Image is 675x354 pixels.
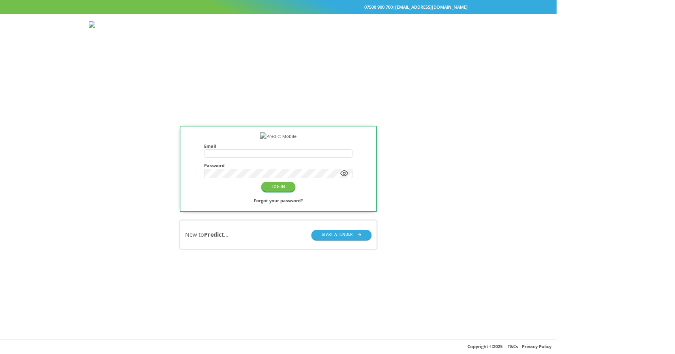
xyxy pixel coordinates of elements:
b: Predict [204,231,224,238]
img: Predict Mobile [89,21,151,30]
a: T&Cs [508,343,518,349]
h4: Password [204,163,352,168]
a: [EMAIL_ADDRESS][DOMAIN_NAME] [395,4,468,10]
a: Privacy Policy [522,343,551,349]
img: Predict Mobile [260,132,296,141]
button: LOG IN [261,182,295,192]
a: Forgot your password? [254,197,303,205]
button: START A TENDER [311,230,371,240]
div: | [89,3,468,11]
div: New to ... [185,231,229,239]
a: 07500 900 700 [364,4,393,10]
h4: Email [204,143,352,149]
